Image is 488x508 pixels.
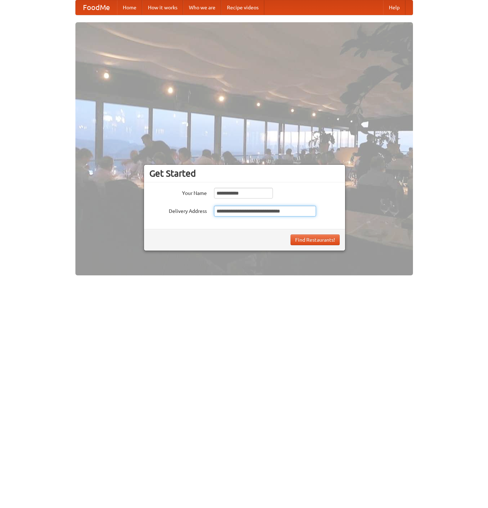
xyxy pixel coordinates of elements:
h3: Get Started [149,168,340,179]
a: Recipe videos [221,0,264,15]
a: Who we are [183,0,221,15]
label: Delivery Address [149,206,207,215]
label: Your Name [149,188,207,197]
a: How it works [142,0,183,15]
a: FoodMe [76,0,117,15]
a: Help [383,0,405,15]
button: Find Restaurants! [291,234,340,245]
a: Home [117,0,142,15]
